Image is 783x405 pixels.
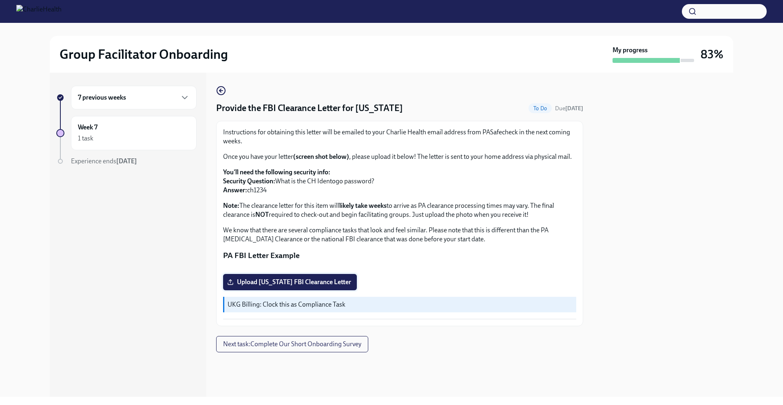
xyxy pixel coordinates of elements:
p: We know that there are several compliance tasks that look and feel similar. Please note that this... [223,226,576,244]
strong: (screen shot below) [293,153,349,160]
h3: 83% [701,47,723,62]
span: Experience ends [71,157,137,165]
strong: Note: [223,202,239,209]
strong: You'll need the following security info: [223,168,330,176]
p: What is the CH Identogo password? ch1234 [223,168,576,195]
div: 7 previous weeks [71,86,197,109]
img: CharlieHealth [16,5,62,18]
span: Next task : Complete Our Short Onboarding Survey [223,340,361,348]
strong: My progress [613,46,648,55]
strong: NOT [255,211,269,218]
strong: [DATE] [116,157,137,165]
h6: 7 previous weeks [78,93,126,102]
span: To Do [529,105,552,111]
strong: Security Question: [223,177,275,185]
strong: Answer: [223,186,247,194]
p: Instructions for obtaining this letter will be emailed to your Charlie Health email address from ... [223,128,576,146]
p: UKG Billing: Clock this as Compliance Task [228,300,573,309]
div: 1 task [78,134,93,143]
strong: likely take weeks [339,202,387,209]
button: Next task:Complete Our Short Onboarding Survey [216,336,368,352]
label: Upload [US_STATE] FBI Clearance Letter [223,274,357,290]
p: PA FBI Letter Example [223,250,576,261]
strong: [DATE] [565,105,583,112]
p: The clearance letter for this item will to arrive as PA clearance processing times may vary. The ... [223,201,576,219]
span: Due [555,105,583,112]
a: Week 71 task [56,116,197,150]
h4: Provide the FBI Clearance Letter for [US_STATE] [216,102,403,114]
p: Once you have your letter , please upload it below! The letter is sent to your home address via p... [223,152,576,161]
h2: Group Facilitator Onboarding [60,46,228,62]
span: Upload [US_STATE] FBI Clearance Letter [229,278,351,286]
h6: Week 7 [78,123,97,132]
